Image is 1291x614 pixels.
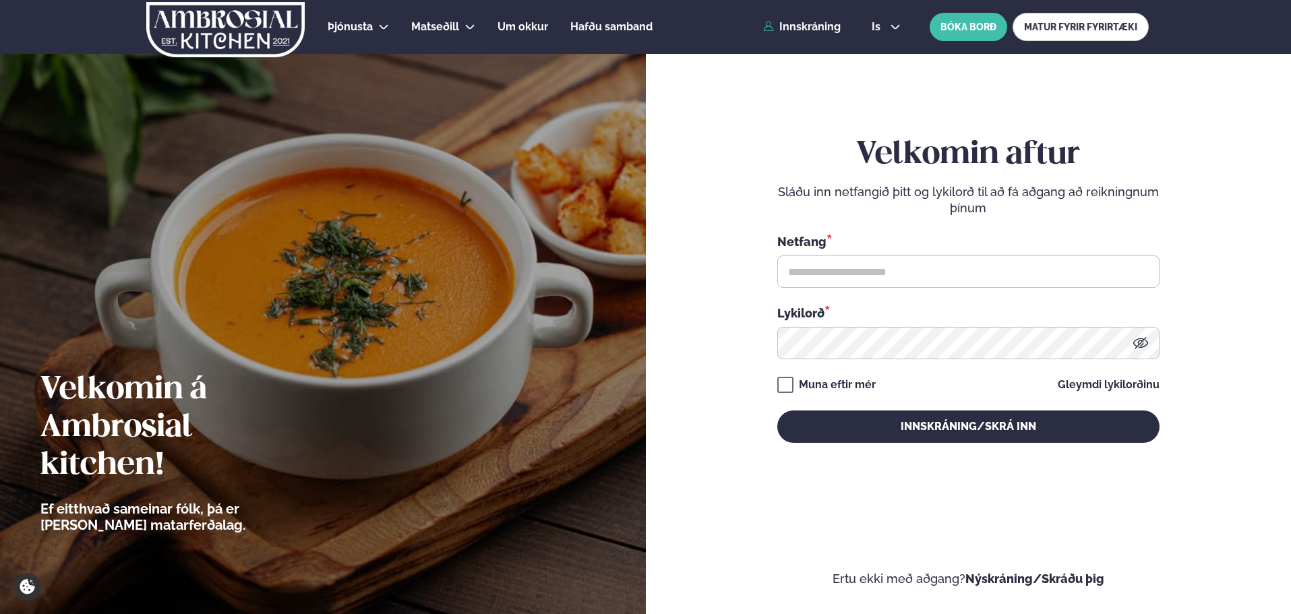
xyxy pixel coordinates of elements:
[498,19,548,35] a: Um okkur
[686,571,1251,587] p: Ertu ekki með aðgang?
[40,501,320,533] p: Ef eitthvað sameinar fólk, þá er [PERSON_NAME] matarferðalag.
[777,304,1160,321] div: Lykilorð
[930,13,1007,41] button: BÓKA BORÐ
[1058,379,1160,390] a: Gleymdi lykilorðinu
[13,573,41,601] a: Cookie settings
[777,184,1160,216] p: Sláðu inn netfangið þitt og lykilorð til að fá aðgang að reikningnum þínum
[861,22,911,32] button: is
[328,20,373,33] span: Þjónusta
[145,2,306,57] img: logo
[777,233,1160,250] div: Netfang
[777,136,1160,174] h2: Velkomin aftur
[872,22,884,32] span: is
[498,20,548,33] span: Um okkur
[411,19,459,35] a: Matseðill
[570,19,653,35] a: Hafðu samband
[965,572,1104,586] a: Nýskráning/Skráðu þig
[570,20,653,33] span: Hafðu samband
[328,19,373,35] a: Þjónusta
[777,410,1160,443] button: Innskráning/Skrá inn
[40,371,320,485] h2: Velkomin á Ambrosial kitchen!
[411,20,459,33] span: Matseðill
[1013,13,1149,41] a: MATUR FYRIR FYRIRTÆKI
[763,21,841,33] a: Innskráning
